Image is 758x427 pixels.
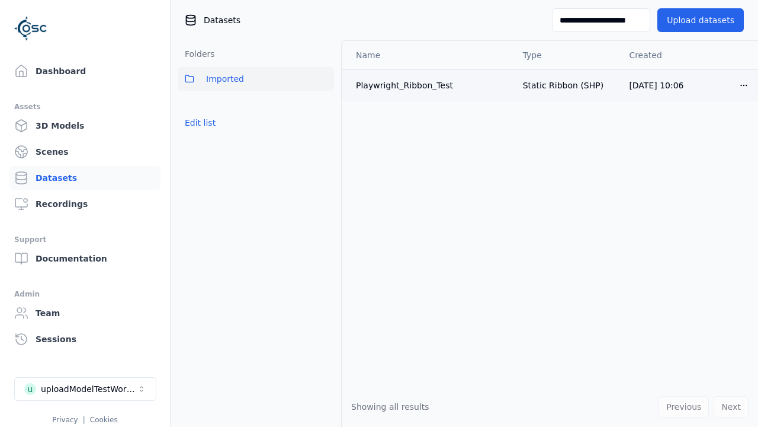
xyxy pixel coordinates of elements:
[9,166,160,190] a: Datasets
[619,41,730,69] th: Created
[9,140,160,164] a: Scenes
[204,14,240,26] span: Datasets
[41,383,137,395] div: uploadModelTestWorkspace
[9,301,160,325] a: Team
[9,192,160,216] a: Recordings
[9,59,160,83] a: Dashboard
[14,12,47,45] img: Logo
[356,79,504,91] div: Playwright_Ribbon_Test
[24,383,36,395] div: u
[52,416,78,424] a: Privacy
[14,287,156,301] div: Admin
[657,8,744,32] button: Upload datasets
[513,69,620,101] td: Static Ribbon (SHP)
[342,41,513,69] th: Name
[178,112,223,133] button: Edit list
[9,114,160,138] a: 3D Models
[14,377,156,401] button: Select a workspace
[351,402,429,412] span: Showing all results
[14,100,156,114] div: Assets
[513,41,620,69] th: Type
[206,72,244,86] span: Imported
[178,67,334,91] button: Imported
[9,327,160,351] a: Sessions
[629,81,683,90] span: [DATE] 10:06
[90,416,118,424] a: Cookies
[14,232,156,247] div: Support
[83,416,85,424] span: |
[9,247,160,270] a: Documentation
[178,48,215,60] h3: Folders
